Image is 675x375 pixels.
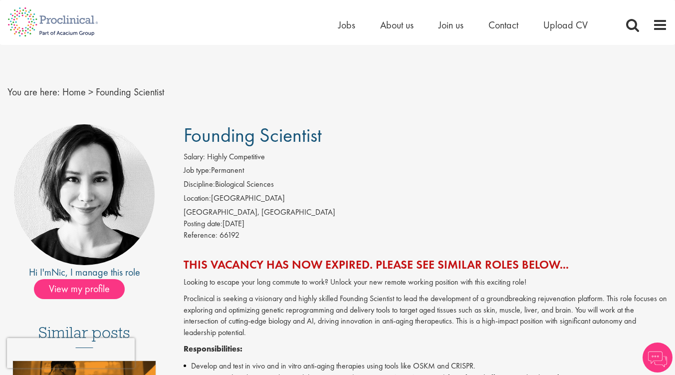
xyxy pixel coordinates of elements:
li: Biological Sciences [184,179,668,193]
label: Location: [184,193,211,204]
span: Founding Scientist [96,85,164,98]
span: Posting date: [184,218,223,229]
label: Job type: [184,165,211,176]
li: Permanent [184,165,668,179]
strong: Responsibilities: [184,344,242,354]
span: Highly Competitive [207,151,265,162]
a: View my profile [34,281,135,294]
span: Founding Scientist [184,122,322,148]
label: Reference: [184,230,218,241]
span: > [88,85,93,98]
h3: Similar posts [38,324,130,348]
p: Looking to escape your long commute to work? Unlock your new remote working position with this ex... [184,277,668,288]
span: View my profile [34,279,125,299]
a: breadcrumb link [62,85,86,98]
span: 66192 [220,230,239,240]
img: imeage of recruiter Nic Choa [14,124,155,265]
label: Discipline: [184,179,215,190]
label: Salary: [184,151,205,163]
div: [GEOGRAPHIC_DATA], [GEOGRAPHIC_DATA] [184,207,668,218]
div: [DATE] [184,218,668,230]
a: Join us [439,18,463,31]
a: Upload CV [543,18,588,31]
li: Develop and test in vivo and in vitro anti-aging therapies using tools like OSKM and CRISPR. [184,360,668,372]
iframe: reCAPTCHA [7,338,135,368]
img: Chatbot [643,343,673,373]
h2: This vacancy has now expired. Please see similar roles below... [184,258,668,271]
a: Nic [51,266,65,279]
a: Contact [488,18,518,31]
p: Proclinical is seeking a visionary and highly skilled Founding Scientist to lead the development ... [184,293,668,339]
li: [GEOGRAPHIC_DATA] [184,193,668,207]
a: Jobs [338,18,355,31]
div: Hi I'm , I manage this role [7,265,161,280]
span: You are here: [7,85,60,98]
a: About us [380,18,414,31]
